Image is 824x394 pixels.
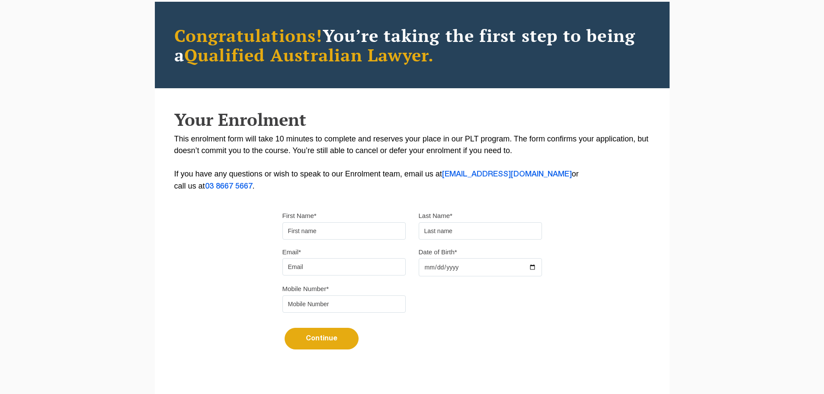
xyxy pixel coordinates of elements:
[205,183,253,190] a: 03 8667 5667
[285,328,359,349] button: Continue
[282,295,406,313] input: Mobile Number
[419,211,452,220] label: Last Name*
[282,248,301,256] label: Email*
[282,258,406,275] input: Email
[419,248,457,256] label: Date of Birth*
[174,133,650,192] p: This enrolment form will take 10 minutes to complete and reserves your place in our PLT program. ...
[282,222,406,240] input: First name
[442,171,572,178] a: [EMAIL_ADDRESS][DOMAIN_NAME]
[174,26,650,64] h2: You’re taking the first step to being a
[282,211,317,220] label: First Name*
[174,110,650,129] h2: Your Enrolment
[282,285,329,293] label: Mobile Number*
[419,222,542,240] input: Last name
